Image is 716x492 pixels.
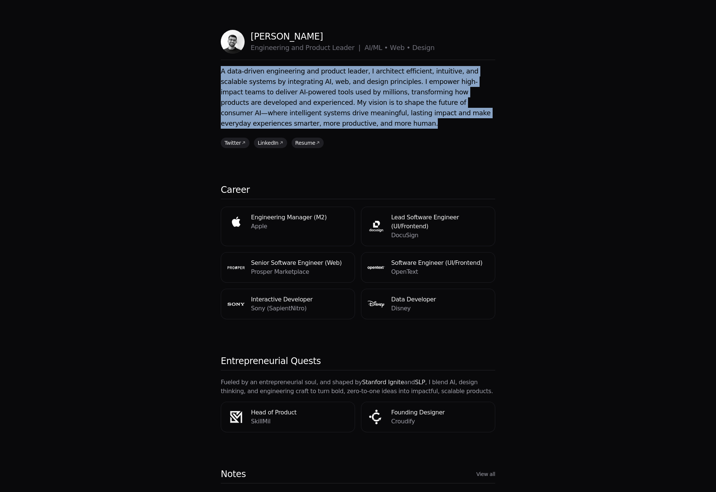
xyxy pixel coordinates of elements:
img: Disney logo [367,295,385,313]
span: r [277,43,279,53]
span: i [263,43,265,53]
span: D [412,43,417,53]
h4: Senior Software Engineer (Web) [251,258,349,267]
h2: Notes [221,468,246,480]
span: n [281,43,285,53]
h4: Interactive Developer [251,295,349,304]
span: r [352,43,354,53]
span: W [390,43,396,53]
span: a [291,43,295,53]
a: Twitter [221,138,249,148]
a: Sony (SapientNitro) logoInteractive DeveloperSony (SapientNitro) [221,289,355,319]
a: OpenText logoSoftware Engineer (UI/Frontend)OpenText [361,252,495,283]
a: Stanford Ignite [362,379,404,386]
a: Prosper Marketplace logoSenior Software Engineer (Web)Prosper Marketplace [221,252,355,283]
h2: Entrepreneurial Quests [221,355,321,367]
a: DocuSign logoLead Software Engineer (UI/Frontend)DocuSign [361,207,495,246]
span: i [425,43,427,53]
span: s [421,43,425,53]
p: OpenText [391,267,489,276]
span: d [316,43,320,53]
h4: Head of Product [251,408,349,417]
span: n [265,43,269,53]
span: M [373,43,379,53]
a: Croudify logoFounding DesignerCroudify [361,402,495,432]
span: • [384,43,388,53]
h4: Software Engineer (UI/Frontend) [391,258,489,267]
p: A data-driven engineering and product leader, I architect efficient, intuitive, and scalable syst... [221,66,495,129]
p: Disney [391,304,489,313]
span: g [426,43,430,53]
p: [PERSON_NAME] [251,31,434,43]
span: / [371,43,373,53]
span: o [312,43,316,53]
span: d [299,43,304,53]
h4: Lead Software Engineer (UI/Frontend) [391,213,489,231]
span: A [364,43,369,53]
p: Fueled by an entrepreneurial soul, and shaped by and , I blend AI, design thinking, and engineeri... [221,378,495,396]
h4: Engineering Manager (M2) [251,213,349,222]
a: LinkedIn [254,138,287,148]
p: Prosper Marketplace [251,267,349,276]
span: P [305,43,309,53]
img: Profile picture [221,30,245,54]
span: e [269,43,273,53]
img: Prosper Marketplace logo [227,258,245,276]
img: Sony (SapientNitro) logo [227,295,245,313]
a: Resume [292,138,324,148]
span: • [406,43,410,53]
p: DocuSign [391,231,489,240]
span: d [344,43,348,53]
span: n [295,43,299,53]
a: Profile picture[PERSON_NAME] [221,30,434,54]
span: L [379,43,382,53]
a: Apple logoEngineering Manager (M2)Apple [221,207,355,246]
span: E [251,43,255,53]
p: Apple [251,222,349,231]
span: i [279,43,281,53]
p: Croudify [391,417,489,426]
span: L [332,43,336,53]
span: u [320,43,324,53]
img: SkillMil logo [227,408,245,426]
h4: Data Developer [391,295,489,304]
span: g [285,43,289,53]
img: Apple logo [227,213,245,231]
span: n [430,43,434,53]
span: | [358,43,361,53]
span: a [340,43,344,53]
span: g [259,43,263,53]
span: t [328,43,330,53]
a: SLP [415,379,425,386]
span: r [310,43,312,53]
span: n [255,43,259,53]
h2: Career [221,184,250,196]
span: c [324,43,328,53]
a: Disney logoData DeveloperDisney [361,289,495,319]
span: e [348,43,352,53]
p: Sony (SapientNitro) [251,304,349,313]
span: e [396,43,401,53]
a: View all [476,470,495,478]
img: DocuSign logo [367,217,385,235]
a: SkillMil logoHead of ProductSkillMil [221,402,355,432]
img: OpenText logo [367,258,385,276]
h4: Founding Designer [391,408,489,417]
span: e [336,43,340,53]
span: I [369,43,371,53]
img: Croudify logo [367,408,385,426]
span: e [417,43,421,53]
span: b [401,43,405,53]
span: e [273,43,277,53]
p: SkillMil [251,417,349,426]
